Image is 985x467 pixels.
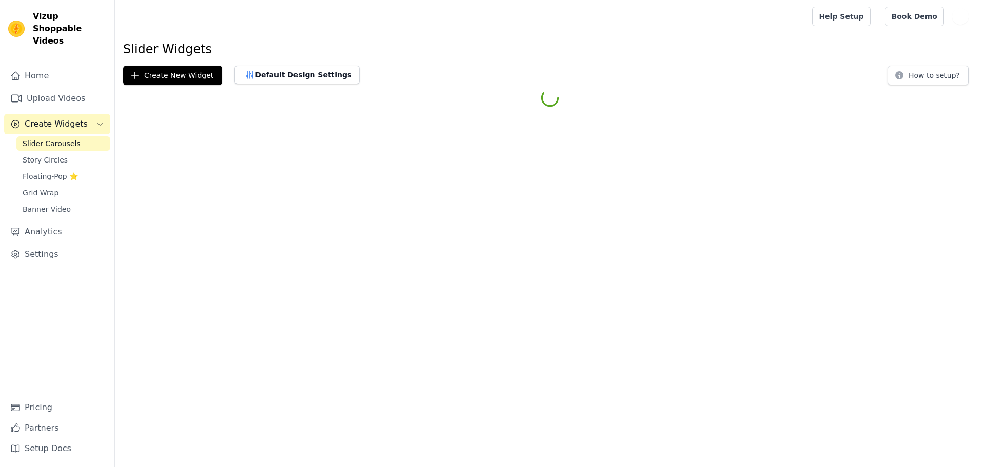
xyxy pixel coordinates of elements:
[23,171,78,181] span: Floating-Pop ⭐
[4,66,110,86] a: Home
[23,138,81,149] span: Slider Carousels
[4,114,110,134] button: Create Widgets
[234,66,360,84] button: Default Design Settings
[23,155,68,165] span: Story Circles
[4,88,110,109] a: Upload Videos
[888,66,969,85] button: How to setup?
[885,7,944,26] a: Book Demo
[16,153,110,167] a: Story Circles
[4,244,110,265] a: Settings
[4,418,110,438] a: Partners
[23,204,71,214] span: Banner Video
[812,7,870,26] a: Help Setup
[16,169,110,184] a: Floating-Pop ⭐
[4,397,110,418] a: Pricing
[16,186,110,200] a: Grid Wrap
[4,221,110,242] a: Analytics
[8,21,25,37] img: Vizup
[123,66,222,85] button: Create New Widget
[25,118,88,130] span: Create Widgets
[888,73,969,83] a: How to setup?
[16,202,110,216] a: Banner Video
[16,136,110,151] a: Slider Carousels
[23,188,58,198] span: Grid Wrap
[4,438,110,459] a: Setup Docs
[123,41,977,57] h1: Slider Widgets
[33,10,106,47] span: Vizup Shoppable Videos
